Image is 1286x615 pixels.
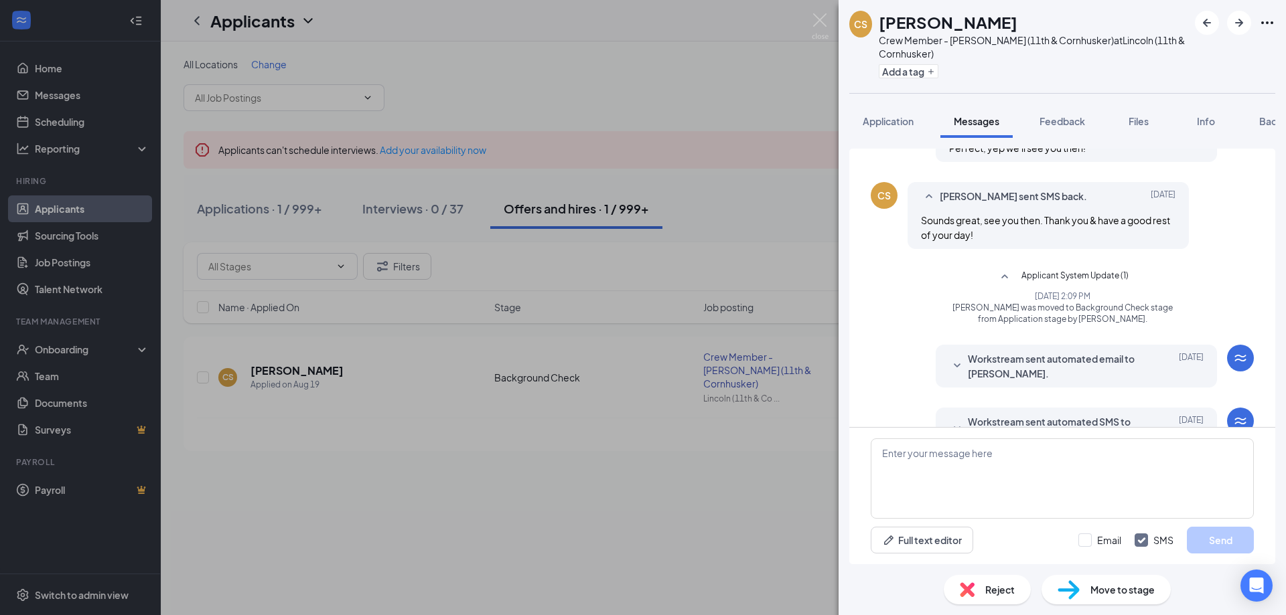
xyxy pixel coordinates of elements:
[1179,351,1204,381] span: [DATE]
[927,68,935,76] svg: Plus
[921,214,1170,241] span: Sounds great, see you then. Thank you & have a good rest of your day!
[949,358,965,374] svg: SmallChevronDown
[968,414,1143,444] span: Workstream sent automated SMS to [PERSON_NAME].
[1231,15,1247,31] svg: ArrowRight
[921,189,937,205] svg: SmallChevronUp
[863,115,914,127] span: Application
[1151,189,1175,205] span: [DATE]
[947,290,1177,302] span: [DATE] 2:09 PM
[997,269,1013,285] svg: SmallChevronUp
[879,11,1017,33] h1: [PERSON_NAME]
[879,64,938,78] button: PlusAdd a tag
[854,17,867,31] div: CS
[1240,569,1273,602] div: Open Intercom Messenger
[1232,413,1248,429] svg: WorkstreamLogo
[1195,11,1219,35] button: ArrowLeftNew
[1259,15,1275,31] svg: Ellipses
[879,33,1188,60] div: Crew Member - [PERSON_NAME] (11th & Cornhusker) at Lincoln (11th & Cornhusker)
[1227,11,1251,35] button: ArrowRight
[985,582,1015,597] span: Reject
[954,115,999,127] span: Messages
[1040,115,1085,127] span: Feedback
[940,189,1087,205] span: [PERSON_NAME] sent SMS back.
[877,189,891,202] div: CS
[997,269,1129,285] button: SmallChevronUpApplicant System Update (1)
[1129,115,1149,127] span: Files
[1187,527,1254,553] button: Send
[947,302,1177,325] span: [PERSON_NAME] was moved to Background Check stage from Application stage by [PERSON_NAME].
[1199,15,1215,31] svg: ArrowLeftNew
[1232,350,1248,366] svg: WorkstreamLogo
[968,351,1143,381] span: Workstream sent automated email to [PERSON_NAME].
[871,527,973,553] button: Full text editorPen
[1179,414,1204,444] span: [DATE]
[1197,115,1215,127] span: Info
[882,533,896,547] svg: Pen
[1090,582,1155,597] span: Move to stage
[1021,269,1129,285] span: Applicant System Update (1)
[949,421,965,437] svg: SmallChevronDown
